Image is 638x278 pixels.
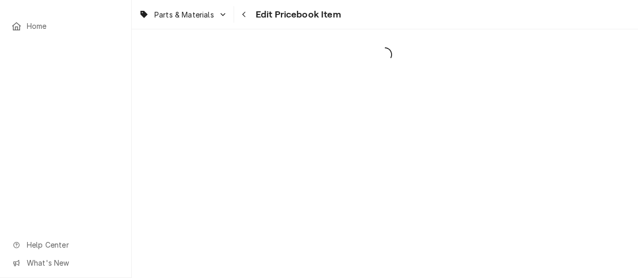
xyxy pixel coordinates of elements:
[6,254,125,271] a: Go to What's New
[27,257,119,268] span: What's New
[132,44,638,65] span: Loading...
[6,236,125,253] a: Go to Help Center
[154,9,214,20] span: Parts & Materials
[236,6,253,23] button: Navigate back
[6,18,125,34] a: Home
[135,6,232,23] a: Go to Parts & Materials
[27,21,120,31] span: Home
[27,239,119,250] span: Help Center
[253,8,341,22] span: Edit Pricebook Item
